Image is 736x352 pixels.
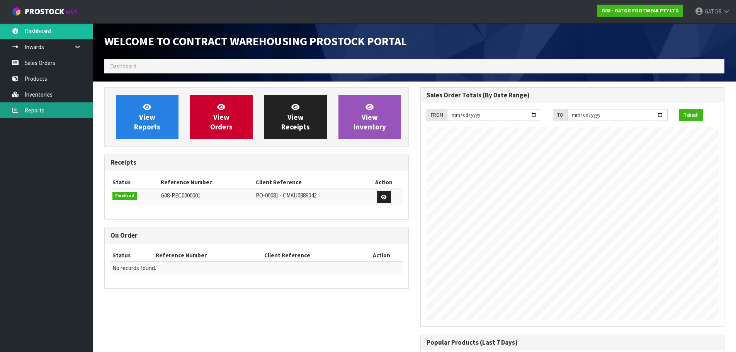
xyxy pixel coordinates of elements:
[264,95,327,139] a: ViewReceipts
[365,176,402,189] th: Action
[66,9,78,16] small: WMS
[679,109,703,121] button: Refresh
[338,95,401,139] a: ViewInventory
[116,95,178,139] a: ViewReports
[256,192,316,199] span: PO-00081 - CMAU0889042
[354,102,386,131] span: View Inventory
[134,102,160,131] span: View Reports
[360,249,403,262] th: Action
[161,192,201,199] span: G08-REC0000001
[154,249,262,262] th: Reference Number
[25,7,64,17] span: ProStock
[210,102,233,131] span: View Orders
[110,159,403,166] h3: Receipts
[110,63,136,70] span: Dashboard
[12,7,21,16] img: cube-alt.png
[110,262,403,274] td: No records found.
[110,176,159,189] th: Status
[427,339,719,346] h3: Popular Products (Last 7 Days)
[262,249,360,262] th: Client Reference
[110,232,403,239] h3: On Order
[553,109,567,121] div: TO
[602,7,679,14] strong: G08 - GATOR FOOTWEAR PTY LTD
[104,34,407,48] span: Welcome to Contract Warehousing ProStock Portal
[427,92,719,99] h3: Sales Order Totals (By Date Range)
[254,176,365,189] th: Client Reference
[112,192,137,200] span: Finalised
[427,109,447,121] div: FROM
[281,102,310,131] span: View Receipts
[190,95,253,139] a: ViewOrders
[110,249,154,262] th: Status
[159,176,254,189] th: Reference Number
[705,8,722,15] span: GATOR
